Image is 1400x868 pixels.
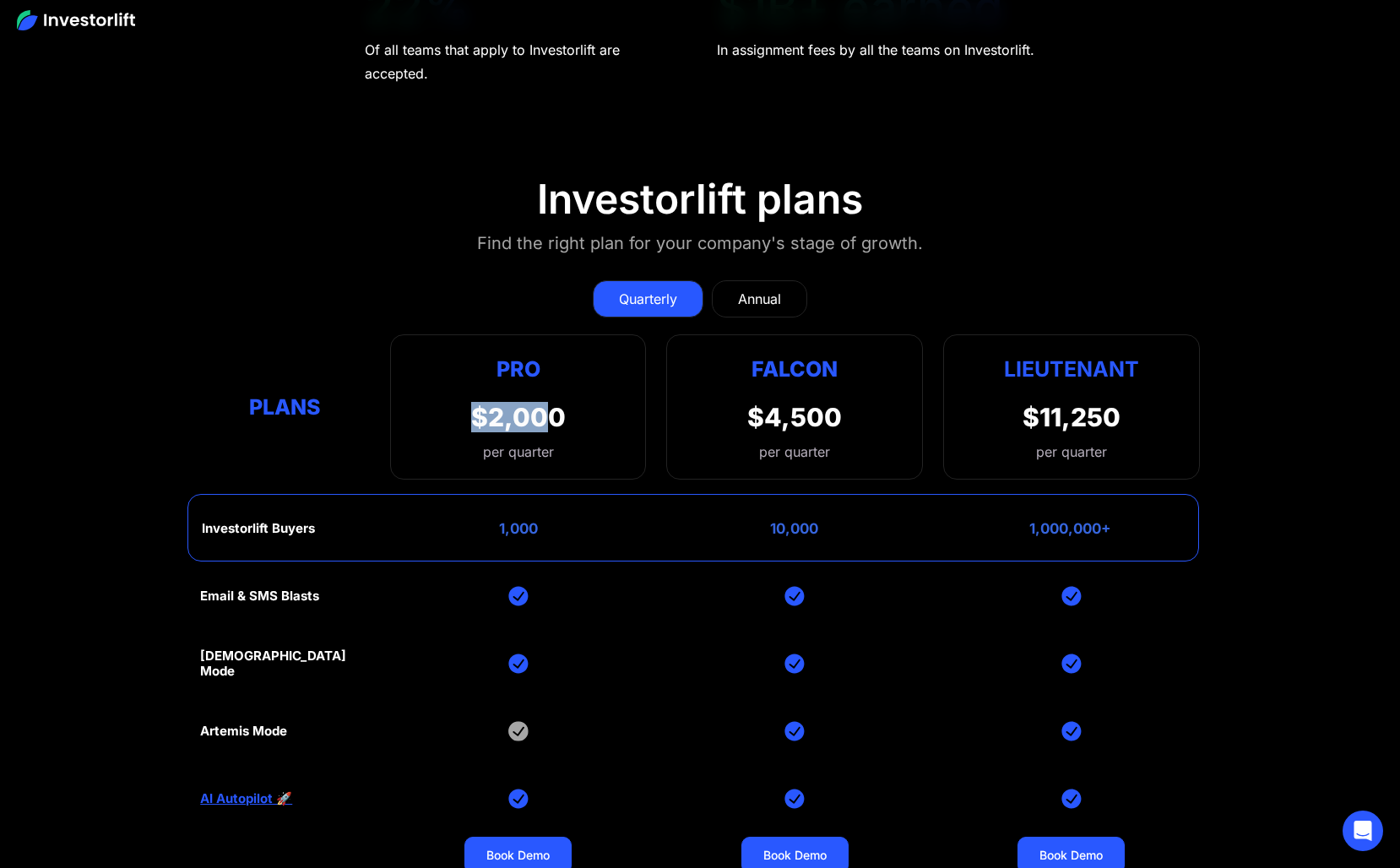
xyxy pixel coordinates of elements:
[717,38,1034,62] div: In assignment fees by all the teams on Investorlift.
[1343,811,1383,851] div: Open Intercom Messenger
[365,38,685,85] div: Of all teams that apply to Investorlift are accepted.
[752,352,838,385] div: Falcon
[759,442,830,462] div: per quarter
[770,520,818,537] div: 10,000
[747,402,842,432] div: $4,500
[200,648,369,679] div: [DEMOGRAPHIC_DATA] Mode
[200,724,287,739] div: Artemis Mode
[471,442,566,462] div: per quarter
[738,289,781,309] div: Annual
[202,521,315,536] div: Investorlift Buyers
[200,791,292,806] a: AI Autopilot 🚀
[499,520,538,537] div: 1,000
[1023,402,1121,432] div: $11,250
[471,402,566,432] div: $2,000
[1004,356,1139,382] strong: Lieutenant
[1029,520,1111,537] div: 1,000,000+
[1036,442,1107,462] div: per quarter
[200,391,369,424] div: Plans
[200,589,319,604] div: Email & SMS Blasts
[471,352,566,385] div: Pro
[619,289,677,309] div: Quarterly
[537,175,863,224] div: Investorlift plans
[477,230,923,257] div: Find the right plan for your company's stage of growth.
